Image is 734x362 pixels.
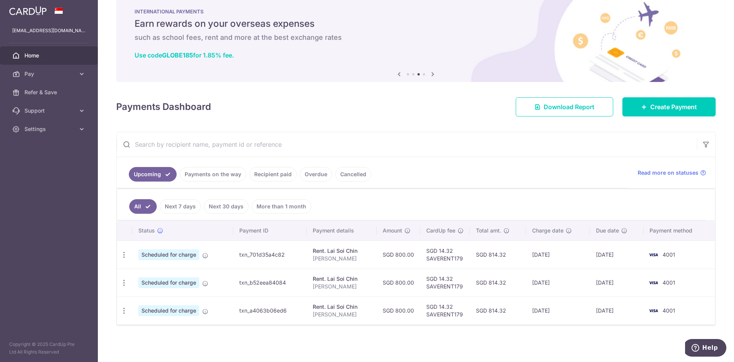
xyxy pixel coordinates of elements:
td: [DATE] [590,241,643,269]
a: Download Report [516,97,613,116]
td: SGD 814.32 [470,296,526,324]
span: Scheduled for charge [138,305,199,316]
a: All [129,199,157,214]
td: [DATE] [590,269,643,296]
p: INTERNATIONAL PAYMENTS [135,8,697,15]
span: Support [24,107,75,115]
td: [DATE] [526,241,590,269]
div: Rent. Lai Soi Chin [313,303,370,311]
span: Amount [383,227,402,234]
a: Overdue [300,167,332,182]
a: Next 7 days [160,199,201,214]
img: CardUp [9,6,47,15]
td: [DATE] [590,296,643,324]
p: [PERSON_NAME] [313,255,370,262]
td: SGD 14.32 SAVERENT179 [420,241,470,269]
td: [DATE] [526,296,590,324]
img: Bank Card [646,250,661,259]
a: More than 1 month [252,199,311,214]
span: Download Report [544,102,594,111]
span: 4001 [663,307,675,314]
h6: such as school fees, rent and more at the best exchange rates [135,33,697,42]
td: SGD 800.00 [377,296,420,324]
span: Settings [24,125,75,133]
div: Rent. Lai Soi Chin [313,275,370,283]
th: Payment ID [233,221,307,241]
td: SGD 800.00 [377,269,420,296]
td: SGD 14.32 SAVERENT179 [420,269,470,296]
span: Charge date [532,227,563,234]
td: txn_701d35a4c82 [233,241,307,269]
span: Scheduled for charge [138,249,199,260]
a: Create Payment [622,97,716,116]
p: [PERSON_NAME] [313,283,370,290]
a: Read more on statuses [638,169,706,177]
a: Payments on the way [180,167,246,182]
span: Create Payment [650,102,697,111]
td: SGD 814.32 [470,269,526,296]
span: Total amt. [476,227,501,234]
td: SGD 800.00 [377,241,420,269]
a: Use codeGLOBE185for 1.85% fee. [135,51,234,59]
img: Bank Card [646,306,661,315]
h4: Payments Dashboard [116,100,211,114]
span: Read more on statuses [638,169,698,177]
input: Search by recipient name, payment id or reference [117,132,697,157]
img: Bank Card [646,278,661,287]
span: 4001 [663,251,675,258]
td: SGD 814.32 [470,241,526,269]
td: [DATE] [526,269,590,296]
p: [EMAIL_ADDRESS][DOMAIN_NAME] [12,27,86,34]
iframe: Opens a widget where you can find more information [685,339,726,358]
td: SGD 14.32 SAVERENT179 [420,296,470,324]
span: CardUp fee [426,227,455,234]
span: Status [138,227,155,234]
span: Scheduled for charge [138,277,199,288]
span: 4001 [663,279,675,286]
b: GLOBE185 [162,51,193,59]
th: Payment details [307,221,377,241]
span: Refer & Save [24,88,75,96]
a: Cancelled [335,167,371,182]
span: Pay [24,70,75,78]
th: Payment method [643,221,715,241]
a: Upcoming [129,167,177,182]
td: txn_b52eea84084 [233,269,307,296]
td: txn_a4063b06ed6 [233,296,307,324]
p: [PERSON_NAME] [313,311,370,318]
h5: Earn rewards on your overseas expenses [135,18,697,30]
span: Due date [596,227,619,234]
a: Next 30 days [204,199,248,214]
a: Recipient paid [249,167,297,182]
div: Rent. Lai Soi Chin [313,247,370,255]
span: Home [24,52,75,59]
